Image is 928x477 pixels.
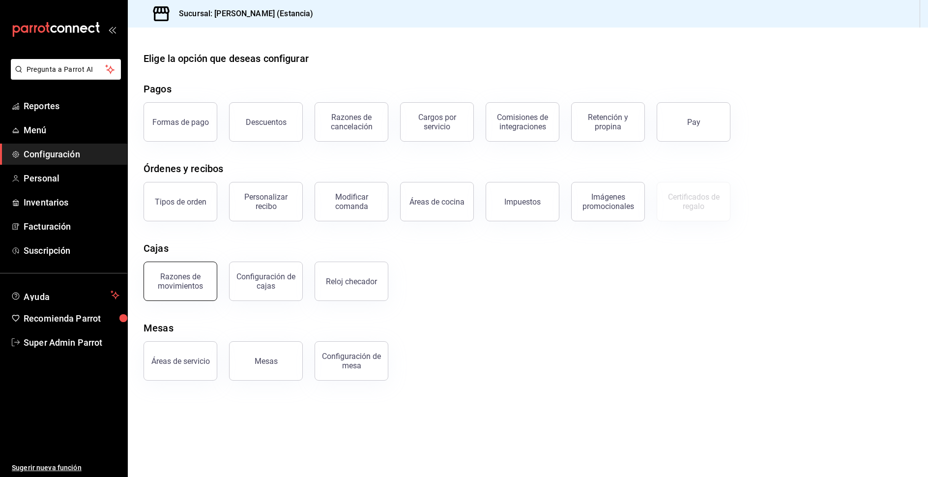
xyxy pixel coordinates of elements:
[24,244,119,257] span: Suscripción
[315,341,388,381] button: Configuración de mesa
[24,99,119,113] span: Reportes
[155,197,206,207] div: Tipos de orden
[144,182,217,221] button: Tipos de orden
[321,113,382,131] div: Razones de cancelación
[229,102,303,142] button: Descuentos
[229,262,303,301] button: Configuración de cajas
[24,148,119,161] span: Configuración
[144,161,223,176] div: Órdenes y recibos
[11,59,121,80] button: Pregunta a Parrot AI
[144,262,217,301] button: Razones de movimientos
[255,357,278,366] div: Mesas
[151,357,210,366] div: Áreas de servicio
[12,463,119,473] span: Sugerir nueva función
[144,102,217,142] button: Formas de pago
[315,262,388,301] button: Reloj checador
[24,172,119,185] span: Personal
[24,336,119,349] span: Super Admin Parrot
[504,197,541,207] div: Impuestos
[400,182,474,221] button: Áreas de cocina
[578,113,638,131] div: Retención y propina
[315,182,388,221] button: Modificar comanda
[144,341,217,381] button: Áreas de servicio
[400,102,474,142] button: Cargos por servicio
[24,289,107,301] span: Ayuda
[150,272,211,291] div: Razones de movimientos
[406,113,467,131] div: Cargos por servicio
[321,192,382,211] div: Modificar comanda
[24,196,119,209] span: Inventarios
[315,102,388,142] button: Razones de cancelación
[24,220,119,233] span: Facturación
[657,102,730,142] button: Pay
[152,118,209,127] div: Formas de pago
[246,118,287,127] div: Descuentos
[492,113,553,131] div: Comisiones de integraciones
[486,102,559,142] button: Comisiones de integraciones
[229,182,303,221] button: Personalizar recibo
[571,182,645,221] button: Imágenes promocionales
[171,8,313,20] h3: Sucursal: [PERSON_NAME] (Estancia)
[144,82,172,96] div: Pagos
[108,26,116,33] button: open_drawer_menu
[409,197,464,207] div: Áreas de cocina
[24,312,119,325] span: Recomienda Parrot
[144,51,309,66] div: Elige la opción que deseas configurar
[235,272,296,291] div: Configuración de cajas
[571,102,645,142] button: Retención y propina
[7,71,121,82] a: Pregunta a Parrot AI
[663,192,724,211] div: Certificados de regalo
[321,352,382,370] div: Configuración de mesa
[578,192,638,211] div: Imágenes promocionales
[657,182,730,221] button: Certificados de regalo
[687,118,700,127] div: Pay
[144,321,174,335] div: Mesas
[144,241,169,256] div: Cajas
[27,64,106,75] span: Pregunta a Parrot AI
[486,182,559,221] button: Impuestos
[326,277,377,286] div: Reloj checador
[24,123,119,137] span: Menú
[229,341,303,381] button: Mesas
[235,192,296,211] div: Personalizar recibo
